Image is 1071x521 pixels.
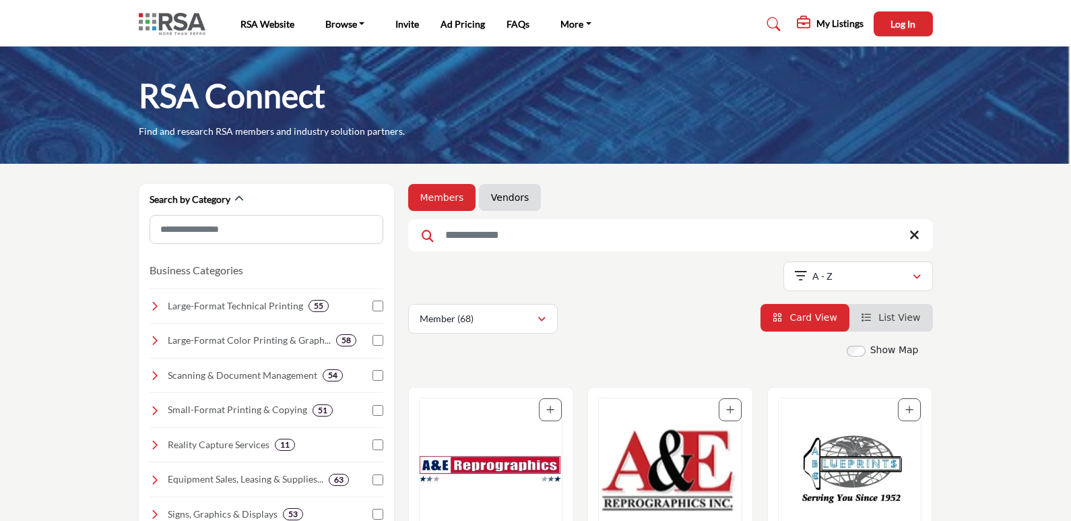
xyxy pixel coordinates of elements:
b: 11 [280,440,290,450]
a: View List [862,312,921,323]
input: Select Reality Capture Services checkbox [372,439,383,450]
span: Card View [789,312,837,323]
b: 63 [334,475,344,485]
input: Select Small-Format Printing & Copying checkbox [372,405,383,416]
b: 54 [328,371,337,380]
a: View Card [773,312,837,323]
h4: Signs, Graphics & Displays: Exterior/interior building signs, trade show booths, event displays, ... [168,508,278,521]
h4: Equipment Sales, Leasing & Supplies: Equipment sales, leasing, service, and resale of plotters, s... [168,472,323,486]
a: Add To List [905,404,913,415]
a: Search [754,13,789,35]
h2: Search by Category [150,193,230,206]
b: 58 [342,336,351,345]
h4: Large-Format Technical Printing: High-quality printing for blueprints, construction and architect... [168,299,303,313]
div: 63 Results For Equipment Sales, Leasing & Supplies [329,474,349,486]
input: Select Equipment Sales, Leasing & Supplies checkbox [372,474,383,485]
span: Log In [890,18,915,30]
li: Card View [760,304,849,332]
p: Member (68) [420,312,474,326]
a: Browse [316,15,375,34]
h5: My Listings [816,18,864,30]
b: 53 [288,510,298,519]
a: Members [420,191,464,204]
p: Find and research RSA members and industry solution partners. [139,125,405,138]
div: 58 Results For Large-Format Color Printing & Graphics [336,334,356,346]
li: List View [849,304,933,332]
div: 51 Results For Small-Format Printing & Copying [313,404,333,417]
a: Vendors [491,191,529,204]
a: FAQs [507,18,529,30]
h4: Reality Capture Services: Laser scanning, BIM modeling, photogrammetry, 3D scanning, and other ad... [168,438,269,452]
h4: Small-Format Printing & Copying: Professional printing for black and white and color document pri... [168,403,307,417]
a: RSA Website [240,18,294,30]
a: Ad Pricing [441,18,485,30]
label: Show Map [870,343,919,357]
input: Select Large-Format Technical Printing checkbox [372,301,383,311]
input: Select Large-Format Color Printing & Graphics checkbox [372,335,383,346]
p: A - Z [812,270,833,283]
a: More [551,15,601,34]
div: 11 Results For Reality Capture Services [275,439,295,451]
div: 54 Results For Scanning & Document Management [323,369,343,381]
input: Search Category [150,215,383,244]
a: Invite [395,18,419,30]
h4: Scanning & Document Management: Digital conversion, archiving, indexing, secure storage, and stre... [168,369,317,382]
button: Log In [874,11,933,36]
img: Site Logo [139,13,212,35]
h1: RSA Connect [139,75,325,117]
input: Select Scanning & Document Management checkbox [372,370,383,381]
a: Add To List [546,404,554,415]
div: My Listings [797,16,864,32]
input: Search Keyword [408,219,933,251]
button: Business Categories [150,262,243,278]
button: Member (68) [408,304,558,334]
b: 51 [318,406,327,415]
div: 55 Results For Large-Format Technical Printing [309,300,329,312]
b: 55 [314,301,323,311]
div: 53 Results For Signs, Graphics & Displays [283,508,303,520]
input: Select Signs, Graphics & Displays checkbox [372,509,383,520]
button: A - Z [783,262,933,291]
a: Add To List [726,404,734,415]
h4: Large-Format Color Printing & Graphics: Banners, posters, vehicle wraps, and presentation graphics. [168,334,331,347]
span: List View [878,312,920,323]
